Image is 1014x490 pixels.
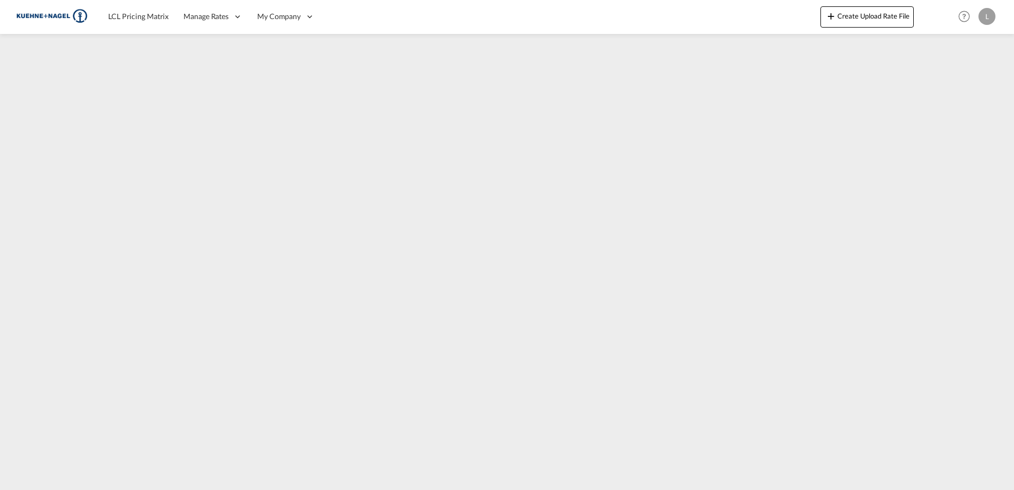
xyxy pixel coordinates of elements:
[16,5,88,29] img: 36441310f41511efafde313da40ec4a4.png
[257,11,301,22] span: My Company
[108,12,169,21] span: LCL Pricing Matrix
[955,7,973,25] span: Help
[955,7,978,27] div: Help
[978,8,995,25] div: L
[183,11,229,22] span: Manage Rates
[825,10,837,22] md-icon: icon-plus 400-fg
[820,6,914,28] button: icon-plus 400-fgCreate Upload Rate File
